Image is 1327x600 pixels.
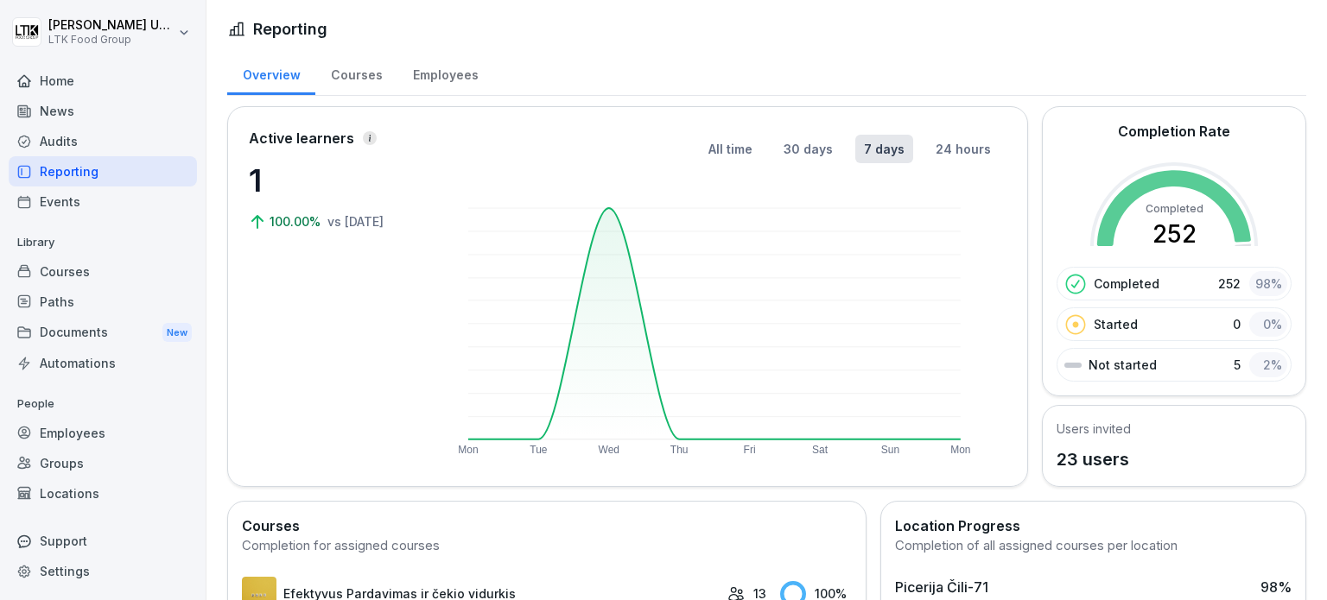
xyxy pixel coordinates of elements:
[744,444,756,456] text: Fri
[895,515,1292,536] h2: Location Progress
[458,444,478,456] text: Mon
[1218,275,1241,293] p: 252
[1260,577,1292,597] div: 98 %
[270,212,324,231] p: 100.00%
[9,287,197,317] a: Paths
[327,212,384,231] p: vs [DATE]
[9,556,197,586] a: Settings
[9,229,197,256] p: Library
[242,536,852,556] div: Completion for assigned courses
[48,18,175,33] p: [PERSON_NAME] Umbrasaitė
[700,135,761,163] button: All time
[1249,352,1287,377] div: 2 %
[599,444,619,456] text: Wed
[775,135,841,163] button: 30 days
[9,418,197,448] a: Employees
[895,577,988,597] div: Picerija Čili-71
[1057,446,1131,472] p: 23 users
[881,444,899,456] text: Sun
[9,526,197,556] div: Support
[249,128,354,148] p: Active learners
[9,448,197,478] a: Groups
[1233,315,1241,333] p: 0
[253,17,327,41] h1: Reporting
[951,444,971,456] text: Mon
[9,317,197,349] a: DocumentsNew
[242,515,852,536] h2: Courses
[1094,315,1138,333] p: Started
[9,390,197,418] p: People
[227,51,315,95] a: Overview
[9,186,197,217] a: Events
[9,478,197,508] a: Locations
[1249,312,1287,337] div: 0 %
[813,444,829,456] text: Sat
[895,536,1292,556] div: Completion of all assigned courses per location
[9,156,197,186] a: Reporting
[530,444,548,456] text: Tue
[1118,121,1230,142] h2: Completion Rate
[9,96,197,126] a: News
[1249,271,1287,296] div: 98 %
[927,135,1000,163] button: 24 hours
[1234,356,1241,374] p: 5
[397,51,493,95] a: Employees
[315,51,397,95] a: Courses
[9,348,197,378] a: Automations
[670,444,689,456] text: Thu
[855,135,913,163] button: 7 days
[48,34,175,46] p: LTK Food Group
[249,157,422,204] p: 1
[1094,275,1159,293] p: Completed
[9,256,197,287] a: Courses
[9,317,197,349] div: Documents
[9,126,197,156] a: Audits
[1089,356,1157,374] p: Not started
[1057,420,1131,438] h5: Users invited
[9,66,197,96] a: Home
[162,323,192,343] div: New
